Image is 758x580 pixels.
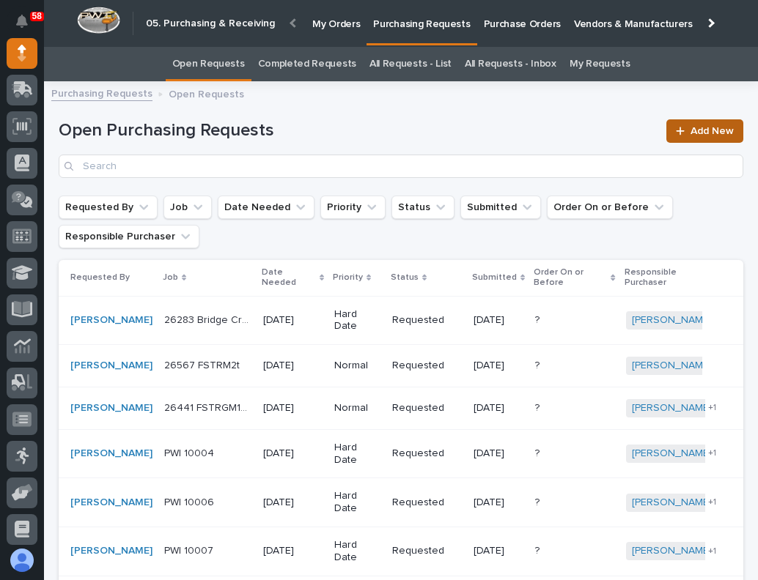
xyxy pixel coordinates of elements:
p: Requested By [70,269,130,286]
a: [PERSON_NAME] [632,360,712,372]
tr: [PERSON_NAME] 26567 FSTRM2t26567 FSTRM2t [DATE]NormalRequested[DATE]?? [PERSON_NAME] [59,345,743,387]
img: Workspace Logo [77,7,120,34]
a: All Requests - List [369,47,452,81]
p: [DATE] [474,402,523,414]
a: Purchasing Requests [51,84,152,101]
p: Order On or Before [534,264,607,291]
p: Requested [392,447,462,460]
p: 26567 FSTRM2t [164,357,243,372]
p: [DATE] [263,402,323,414]
p: PWI 10006 [164,494,217,509]
p: PWI 10004 [164,445,217,460]
span: + 1 [708,449,716,458]
p: Hard Date [334,490,380,515]
h2: 05. Purchasing & Receiving [146,18,275,30]
a: All Requests - Inbox [465,47,556,81]
a: [PERSON_NAME] [70,314,152,327]
p: [DATE] [263,497,323,509]
div: Notifications58 [18,15,37,38]
a: Add New [666,119,743,143]
span: Add New [691,126,734,136]
p: [DATE] [263,314,323,327]
tr: [PERSON_NAME] PWI 10007PWI 10007 [DATE]Hard DateRequested[DATE]?? [PERSON_NAME] +1 [59,527,743,576]
p: Requested [392,314,462,327]
p: Responsible Purchaser [625,264,720,291]
button: Submitted [460,196,541,219]
button: Status [391,196,455,219]
p: ? [535,542,542,557]
h1: Open Purchasing Requests [59,120,658,141]
p: Hard Date [334,539,380,564]
tr: [PERSON_NAME] PWI 10006PWI 10006 [DATE]Hard DateRequested[DATE]?? [PERSON_NAME] +1 [59,478,743,527]
p: [DATE] [474,360,523,372]
p: Requested [392,360,462,372]
button: Priority [320,196,386,219]
p: [DATE] [263,545,323,557]
p: ? [535,399,542,414]
p: Normal [334,402,380,414]
p: [DATE] [474,545,523,557]
p: ? [535,445,542,460]
button: users-avatar [7,545,37,576]
button: Requested By [59,196,158,219]
p: PWI 10007 [164,542,216,557]
p: Status [391,269,419,286]
tr: [PERSON_NAME] 26283 Bridge Cranes26283 Bridge Cranes [DATE]Hard DateRequested[DATE]?? [PERSON_NAME] [59,296,743,345]
p: [DATE] [474,447,523,460]
a: [PERSON_NAME] [632,314,712,327]
p: ? [535,494,542,509]
button: Job [163,196,212,219]
p: 26441 FSTRGM10 Crane System [164,399,254,414]
p: Open Requests [169,85,244,101]
tr: [PERSON_NAME] 26441 FSTRGM10 Crane System26441 FSTRGM10 Crane System [DATE]NormalRequested[DATE]?... [59,387,743,429]
button: Responsible Purchaser [59,225,199,248]
a: Open Requests [172,47,245,81]
p: 26283 Bridge Cranes [164,311,254,327]
a: [PERSON_NAME] [70,402,152,414]
p: [DATE] [474,497,523,509]
input: Search [59,155,743,178]
button: Order On or Before [547,196,673,219]
p: 58 [32,11,42,21]
button: Notifications [7,6,37,37]
p: [DATE] [263,447,323,460]
a: [PERSON_NAME] [632,545,712,557]
p: Job [163,269,178,286]
button: Date Needed [218,196,314,219]
a: [PERSON_NAME] [632,497,712,509]
p: ? [535,357,542,372]
p: [DATE] [474,314,523,327]
a: [PERSON_NAME] [70,545,152,557]
p: Hard Date [334,442,380,466]
p: Requested [392,545,462,557]
a: [PERSON_NAME] [632,402,712,414]
p: Requested [392,497,462,509]
p: Hard Date [334,308,380,333]
a: [PERSON_NAME] [632,447,712,460]
p: Submitted [472,269,517,286]
tr: [PERSON_NAME] PWI 10004PWI 10004 [DATE]Hard DateRequested[DATE]?? [PERSON_NAME] +1 [59,429,743,478]
p: Normal [334,360,380,372]
a: Completed Requests [258,47,356,81]
a: My Requests [570,47,630,81]
span: + 1 [708,498,716,507]
p: Requested [392,402,462,414]
span: + 1 [708,547,716,556]
p: Date Needed [262,264,316,291]
p: ? [535,311,542,327]
a: [PERSON_NAME] [70,497,152,509]
p: [DATE] [263,360,323,372]
p: Priority [333,269,363,286]
span: + 1 [708,404,716,412]
a: [PERSON_NAME] [70,447,152,460]
a: [PERSON_NAME] [70,360,152,372]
